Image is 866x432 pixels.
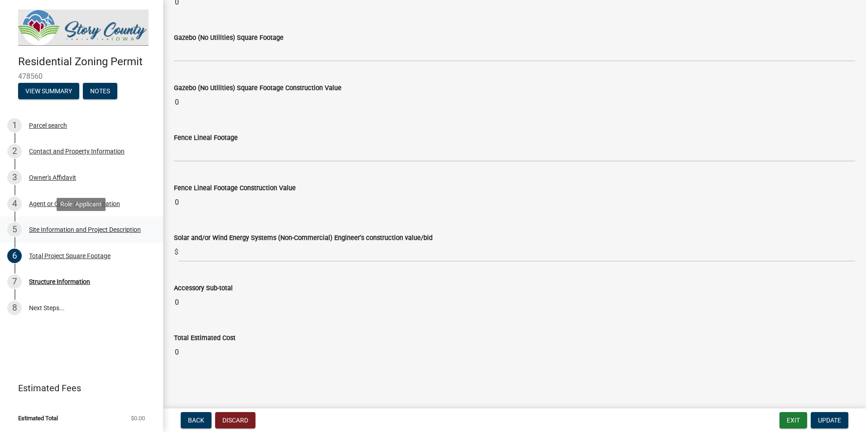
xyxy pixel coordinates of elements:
button: Update [811,412,848,428]
span: Estimated Total [18,415,58,421]
div: Owner's Affidavit [29,174,76,181]
wm-modal-confirm: Notes [83,88,117,95]
button: Back [181,412,212,428]
a: Estimated Fees [7,379,149,397]
div: 5 [7,222,22,237]
div: 3 [7,170,22,185]
label: Fence Lineal Footage Construction Value [174,185,296,192]
div: 8 [7,301,22,315]
div: 2 [7,144,22,158]
label: Gazebo (No Utilities) Square Footage Construction Value [174,85,342,91]
label: Gazebo (No Utilities) Square Footage [174,35,284,41]
div: Total Project Square Footage [29,253,111,259]
button: Notes [83,83,117,99]
span: 478560 [18,72,145,81]
wm-modal-confirm: Summary [18,88,79,95]
div: Parcel search [29,122,67,129]
div: Contact and Property Information [29,148,125,154]
label: Solar and/or Wind Energy Systems (Non-Commercial) Engineer's construction value/bid [174,235,433,241]
div: 7 [7,274,22,289]
img: Story County, Iowa [18,10,149,46]
button: Discard [215,412,255,428]
label: Fence Lineal Footage [174,135,238,141]
div: Role: Applicant [57,198,106,211]
div: Structure Information [29,278,90,285]
span: $ [174,243,179,262]
span: Back [188,417,204,424]
button: Exit [779,412,807,428]
div: Site Information and Project Description [29,226,141,233]
div: 1 [7,118,22,133]
div: Agent or Contractor Information [29,201,120,207]
label: Total Estimated Cost [174,335,236,341]
label: Accessory Sub-total [174,285,233,292]
div: 4 [7,197,22,211]
span: $0.00 [131,415,145,421]
button: View Summary [18,83,79,99]
div: 6 [7,249,22,263]
span: Update [818,417,841,424]
h4: Residential Zoning Permit [18,55,156,68]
